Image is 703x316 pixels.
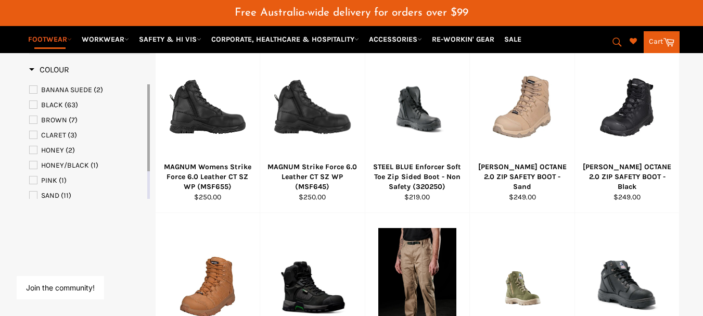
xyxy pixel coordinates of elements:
span: HONEY [41,146,64,155]
a: HONEY [29,145,145,156]
div: MAGNUM Womens Strike Force 6.0 Leather CT SZ WP (MSF655) [162,162,253,192]
a: BLACK [29,99,145,111]
h3: Colour [29,65,69,75]
span: (3) [68,131,77,140]
span: CLARET [41,131,66,140]
a: CORPORATE, HEALTHCARE & HOSPITALITY [207,30,363,48]
span: (7) [69,116,78,124]
span: (11) [61,191,71,200]
a: Cart [644,31,680,53]
a: PINK [29,175,145,186]
a: ACCESSORIES [365,30,426,48]
a: MACK OCTANE 2.0 ZIP SAFETY BOOT - Sand[PERSON_NAME] OCTANE 2.0 ZIP SAFETY BOOT - Sand$249.00 [469,33,574,213]
span: Colour [29,65,69,74]
a: HONEY/BLACK [29,160,145,171]
button: Join the community! [26,283,95,292]
div: MAGNUM Strike Force 6.0 Leather CT SZ WP (MSF645) [267,162,359,192]
span: (1) [59,176,67,185]
a: RE-WORKIN' GEAR [428,30,499,48]
span: PINK [41,176,57,185]
a: FOOTWEAR [24,30,76,48]
a: WORKWEAR [78,30,133,48]
a: MAGNUM Strike Force 6.0 Leather CT SZ WP (MSF645)MAGNUM Strike Force 6.0 Leather CT SZ WP (MSF645... [260,33,365,213]
a: SAFETY & HI VIS [135,30,206,48]
span: HONEY/BLACK [41,161,89,170]
a: CLARET [29,130,145,141]
span: (2) [94,85,103,94]
a: BROWN [29,115,145,126]
a: STEEL BLUE Enforcer Soft Toe Zip Sided Boot - Non Safety (320250)STEEL BLUE Enforcer Soft Toe Zip... [365,33,470,213]
a: MAGNUM Womens Strike Force 6.0 Leather CT SZ WP (MSF655)MAGNUM Womens Strike Force 6.0 Leather CT... [155,33,260,213]
span: BROWN [41,116,67,124]
div: [PERSON_NAME] OCTANE 2.0 ZIP SAFETY BOOT - Black [581,162,673,192]
a: MACK OCTANE 2.0 ZIP SAFETY BOOT - Black[PERSON_NAME] OCTANE 2.0 ZIP SAFETY BOOT - Black$249.00 [574,33,680,213]
span: SAND [41,191,59,200]
span: Free Australia-wide delivery for orders over $99 [235,7,468,18]
a: BANANA SUEDE [29,84,145,96]
span: (63) [65,100,78,109]
span: BANANA SUEDE [41,85,92,94]
span: (2) [66,146,75,155]
div: STEEL BLUE Enforcer Soft Toe Zip Sided Boot - Non Safety (320250) [372,162,463,192]
div: [PERSON_NAME] OCTANE 2.0 ZIP SAFETY BOOT - Sand [477,162,568,192]
span: BLACK [41,100,63,109]
a: SALE [500,30,526,48]
span: (1) [91,161,98,170]
a: SAND [29,190,145,201]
